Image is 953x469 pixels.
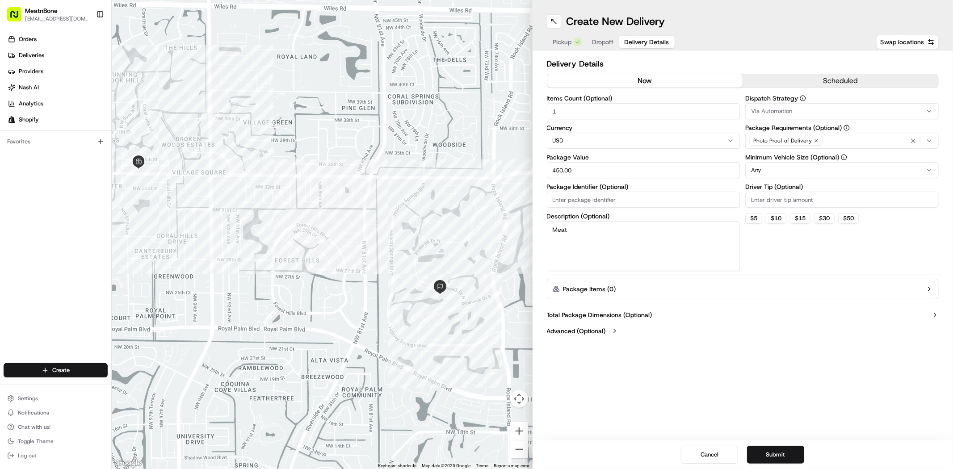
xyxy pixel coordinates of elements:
button: Cancel [681,446,738,464]
button: Photo Proof of Delivery [745,133,939,149]
label: Package Requirements (Optional) [745,125,939,131]
label: Driver Tip (Optional) [745,184,939,190]
button: Dispatch Strategy [800,95,806,101]
label: Package Value [547,154,740,160]
label: Dispatch Strategy [745,95,939,101]
a: Report a map error [494,463,530,468]
a: Orders [4,32,111,46]
span: Analytics [19,100,43,108]
button: Submit [747,446,804,464]
button: Toggle Theme [4,435,108,448]
span: Orders [19,35,37,43]
button: $10 [766,213,786,224]
a: Analytics [4,96,111,111]
button: [EMAIL_ADDRESS][DOMAIN_NAME] [25,15,89,22]
span: Via Automation [751,107,792,115]
span: Providers [19,67,43,75]
button: $15 [790,213,810,224]
span: Create [52,366,70,374]
span: Notifications [18,409,49,416]
span: Toggle Theme [18,438,54,445]
span: Delivery Details [625,38,669,46]
a: Shopify [4,113,111,127]
a: Deliveries [4,48,111,63]
input: Enter package identifier [547,192,740,208]
span: Deliveries [19,51,44,59]
span: Nash AI [19,84,39,92]
h1: Create New Delivery [567,14,665,29]
button: Create [4,363,108,377]
label: Advanced (Optional) [547,327,606,335]
button: Advanced (Optional) [547,327,939,335]
label: Package Items ( 0 ) [563,285,616,293]
button: $50 [838,213,859,224]
button: Settings [4,392,108,405]
span: Shopify [19,116,39,124]
a: Providers [4,64,111,79]
button: Minimum Vehicle Size (Optional) [841,154,847,160]
input: Enter driver tip amount [745,192,939,208]
label: Total Package Dimensions (Optional) [547,310,652,319]
span: Pickup [553,38,572,46]
a: Open this area in Google Maps (opens a new window) [114,457,143,469]
button: Package Items (0) [547,279,939,299]
span: Dropoff [592,38,614,46]
span: Chat with us! [18,423,50,431]
button: scheduled [743,74,938,88]
button: Chat with us! [4,421,108,433]
h2: Delivery Details [547,58,939,70]
img: Shopify logo [8,116,15,123]
button: Package Requirements (Optional) [844,125,850,131]
button: $30 [814,213,835,224]
input: Enter package value [547,162,740,178]
button: MeatnBone[EMAIL_ADDRESS][DOMAIN_NAME] [4,4,92,25]
textarea: Meat [547,221,740,271]
label: Description (Optional) [547,213,740,219]
label: Items Count (Optional) [547,95,740,101]
a: Terms (opens in new tab) [476,463,489,468]
span: Map data ©2025 Google [422,463,471,468]
button: Total Package Dimensions (Optional) [547,310,939,319]
label: Minimum Vehicle Size (Optional) [745,154,939,160]
button: Notifications [4,406,108,419]
button: Keyboard shortcuts [378,463,417,469]
label: Package Identifier (Optional) [547,184,740,190]
span: Photo Proof of Delivery [753,137,812,144]
div: Favorites [4,134,108,149]
a: Nash AI [4,80,111,95]
label: Currency [547,125,740,131]
button: Swap locations [876,35,939,49]
button: now [547,74,743,88]
input: Enter number of items [547,103,740,119]
span: Log out [18,452,36,459]
button: Via Automation [745,103,939,119]
button: Zoom in [510,422,528,440]
button: Zoom out [510,440,528,458]
span: Swap locations [880,38,924,46]
button: $5 [745,213,762,224]
span: Settings [18,395,38,402]
button: MeatnBone [25,6,58,15]
button: Log out [4,449,108,462]
button: Map camera controls [510,390,528,408]
img: Google [114,457,143,469]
